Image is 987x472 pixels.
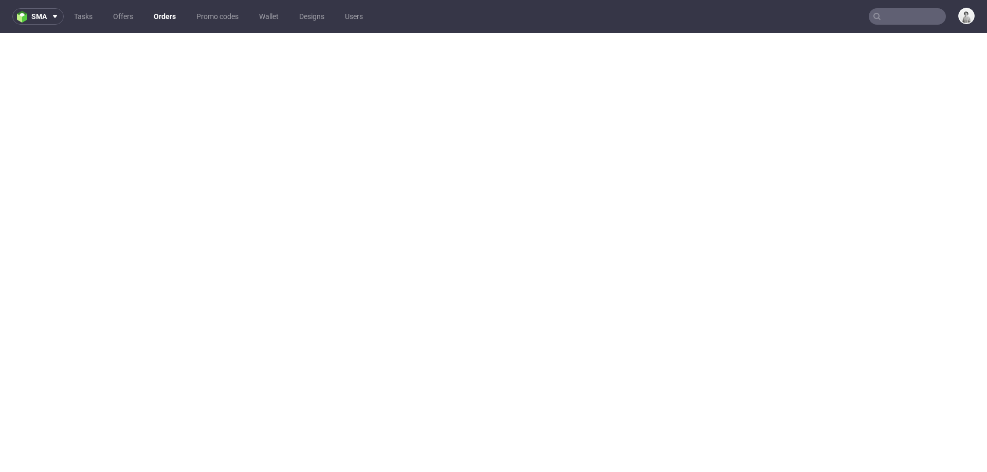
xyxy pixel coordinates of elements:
a: Orders [148,8,182,25]
a: Wallet [253,8,285,25]
a: Users [339,8,369,25]
button: sma [12,8,64,25]
img: logo [17,11,31,23]
a: Designs [293,8,331,25]
a: Promo codes [190,8,245,25]
a: Tasks [68,8,99,25]
img: Dudek Mariola [959,9,974,23]
span: sma [31,13,47,20]
a: Offers [107,8,139,25]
